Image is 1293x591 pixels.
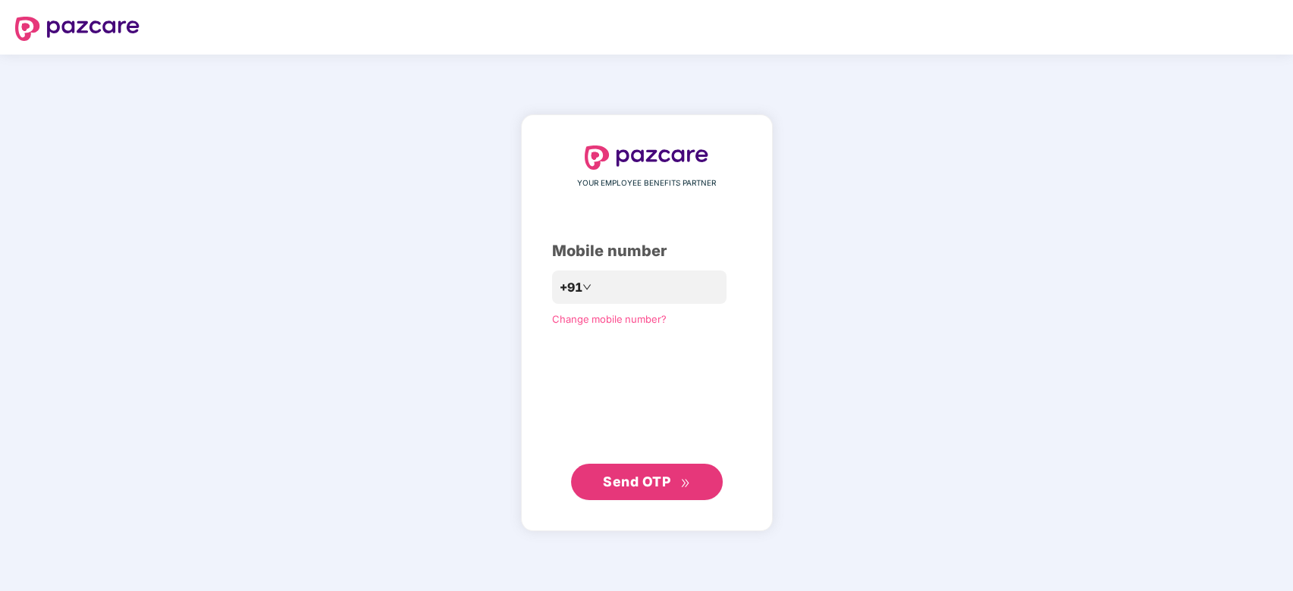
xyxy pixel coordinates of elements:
[582,283,592,292] span: down
[680,478,690,488] span: double-right
[577,177,716,189] span: YOUR EMPLOYEE BENEFITS PARTNER
[585,145,709,170] img: logo
[571,464,723,500] button: Send OTPdouble-right
[603,474,670,489] span: Send OTP
[552,313,667,325] a: Change mobile number?
[552,239,742,263] div: Mobile number
[15,17,140,41] img: logo
[560,278,582,297] span: +91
